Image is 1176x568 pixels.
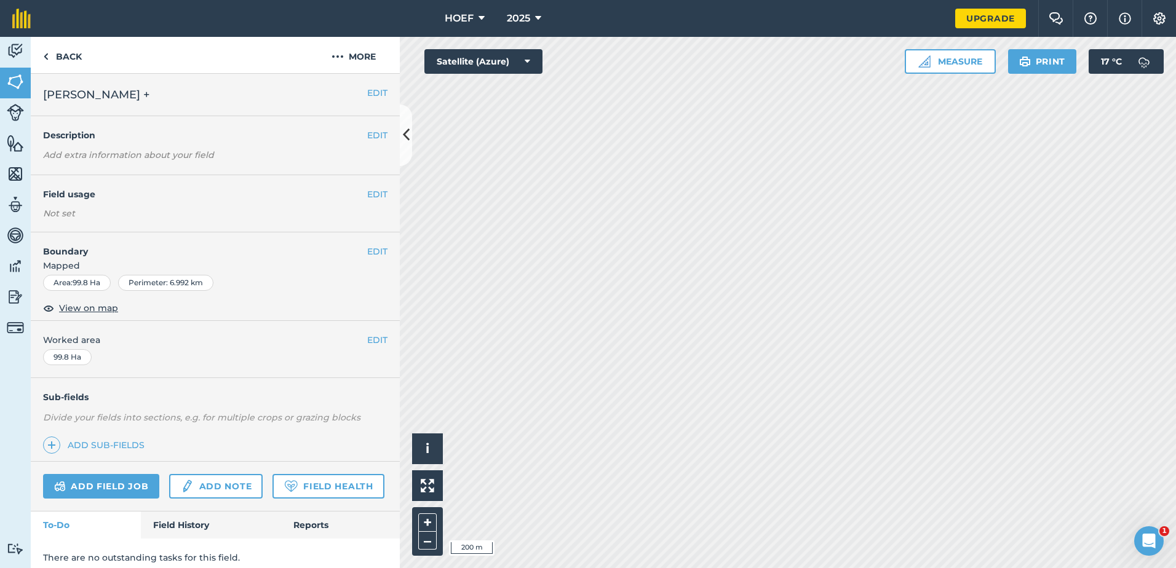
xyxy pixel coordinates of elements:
[7,226,24,245] img: svg+xml;base64,PD94bWwgdmVyc2lvbj0iMS4wIiBlbmNvZGluZz0idXRmLTgiPz4KPCEtLSBHZW5lcmF0b3I6IEFkb2JlIE...
[426,441,429,456] span: i
[43,412,360,423] em: Divide your fields into sections, e.g. for multiple crops or grazing blocks
[1119,11,1131,26] img: svg+xml;base64,PHN2ZyB4bWxucz0iaHR0cDovL3d3dy53My5vcmcvMjAwMC9zdmciIHdpZHRoPSIxNyIgaGVpZ2h0PSIxNy...
[47,438,56,452] img: svg+xml;base64,PHN2ZyB4bWxucz0iaHR0cDovL3d3dy53My5vcmcvMjAwMC9zdmciIHdpZHRoPSIxNCIgaGVpZ2h0PSIyNC...
[169,474,263,499] a: Add note
[118,275,213,291] div: Perimeter : 6.992 km
[412,433,443,464] button: i
[1132,49,1156,74] img: svg+xml;base64,PD94bWwgdmVyc2lvbj0iMS4wIiBlbmNvZGluZz0idXRmLTgiPz4KPCEtLSBHZW5lcmF0b3I6IEFkb2JlIE...
[7,288,24,306] img: svg+xml;base64,PD94bWwgdmVyc2lvbj0iMS4wIiBlbmNvZGluZz0idXRmLTgiPz4KPCEtLSBHZW5lcmF0b3I6IEFkb2JlIE...
[12,9,31,28] img: fieldmargin Logo
[1101,49,1122,74] span: 17 ° C
[367,128,387,142] button: EDIT
[332,49,344,64] img: svg+xml;base64,PHN2ZyB4bWxucz0iaHR0cDovL3d3dy53My5vcmcvMjAwMC9zdmciIHdpZHRoPSIyMCIgaGVpZ2h0PSIyNC...
[367,187,387,201] button: EDIT
[31,37,94,73] a: Back
[31,259,400,272] span: Mapped
[281,511,400,538] a: Reports
[7,104,24,121] img: svg+xml;base64,PD94bWwgdmVyc2lvbj0iMS4wIiBlbmNvZGluZz0idXRmLTgiPz4KPCEtLSBHZW5lcmF0b3I6IEFkb2JlIE...
[43,207,387,219] div: Not set
[180,479,194,494] img: svg+xml;base64,PD94bWwgdmVyc2lvbj0iMS4wIiBlbmNvZGluZz0idXRmLTgiPz4KPCEtLSBHZW5lcmF0b3I6IEFkb2JlIE...
[367,245,387,258] button: EDIT
[1134,526,1164,556] iframe: Intercom live chat
[54,479,66,494] img: svg+xml;base64,PD94bWwgdmVyc2lvbj0iMS4wIiBlbmNvZGluZz0idXRmLTgiPz4KPCEtLSBHZW5lcmF0b3I6IEFkb2JlIE...
[43,49,49,64] img: svg+xml;base64,PHN2ZyB4bWxucz0iaHR0cDovL3d3dy53My5vcmcvMjAwMC9zdmciIHdpZHRoPSI5IiBoZWlnaHQ9IjI0Ii...
[955,9,1026,28] a: Upgrade
[7,165,24,183] img: svg+xml;base64,PHN2ZyB4bWxucz0iaHR0cDovL3d3dy53My5vcmcvMjAwMC9zdmciIHdpZHRoPSI1NiIgaGVpZ2h0PSI2MC...
[1019,54,1031,69] img: svg+xml;base64,PHN2ZyB4bWxucz0iaHR0cDovL3d3dy53My5vcmcvMjAwMC9zdmciIHdpZHRoPSIxOSIgaGVpZ2h0PSIyNC...
[507,11,530,26] span: 2025
[1089,49,1164,74] button: 17 °C
[418,532,437,550] button: –
[1159,526,1169,536] span: 1
[424,49,542,74] button: Satellite (Azure)
[7,543,24,554] img: svg+xml;base64,PD94bWwgdmVyc2lvbj0iMS4wIiBlbmNvZGluZz0idXRmLTgiPz4KPCEtLSBHZW5lcmF0b3I6IEFkb2JlIE...
[918,55,931,68] img: Ruler icon
[7,134,24,152] img: svg+xml;base64,PHN2ZyB4bWxucz0iaHR0cDovL3d3dy53My5vcmcvMjAwMC9zdmciIHdpZHRoPSI1NiIgaGVpZ2h0PSI2MC...
[31,232,367,258] h4: Boundary
[43,333,387,347] span: Worked area
[141,511,280,538] a: Field History
[421,479,434,492] img: Four arrows, one pointing top left, one top right, one bottom right and the last bottom left
[1049,12,1063,25] img: Two speech bubbles overlapping with the left bubble in the forefront
[59,301,118,315] span: View on map
[7,73,24,91] img: svg+xml;base64,PHN2ZyB4bWxucz0iaHR0cDovL3d3dy53My5vcmcvMjAwMC9zdmciIHdpZHRoPSI1NiIgaGVpZ2h0PSI2MC...
[1152,12,1167,25] img: A cog icon
[1083,12,1098,25] img: A question mark icon
[418,513,437,532] button: +
[43,301,118,315] button: View on map
[308,37,400,73] button: More
[7,42,24,60] img: svg+xml;base64,PD94bWwgdmVyc2lvbj0iMS4wIiBlbmNvZGluZz0idXRmLTgiPz4KPCEtLSBHZW5lcmF0b3I6IEFkb2JlIE...
[367,333,387,347] button: EDIT
[43,301,54,315] img: svg+xml;base64,PHN2ZyB4bWxucz0iaHR0cDovL3d3dy53My5vcmcvMjAwMC9zdmciIHdpZHRoPSIxOCIgaGVpZ2h0PSIyNC...
[445,11,474,26] span: HOEF
[43,551,387,564] p: There are no outstanding tasks for this field.
[43,128,387,142] h4: Description
[1008,49,1077,74] button: Print
[43,349,92,365] div: 99.8 Ha
[43,187,367,201] h4: Field usage
[7,257,24,275] img: svg+xml;base64,PD94bWwgdmVyc2lvbj0iMS4wIiBlbmNvZGluZz0idXRmLTgiPz4KPCEtLSBHZW5lcmF0b3I6IEFkb2JlIE...
[43,149,214,160] em: Add extra information about your field
[7,319,24,336] img: svg+xml;base64,PD94bWwgdmVyc2lvbj0iMS4wIiBlbmNvZGluZz0idXRmLTgiPz4KPCEtLSBHZW5lcmF0b3I6IEFkb2JlIE...
[43,275,111,291] div: Area : 99.8 Ha
[367,86,387,100] button: EDIT
[43,474,159,499] a: Add field job
[272,474,384,499] a: Field Health
[43,436,149,454] a: Add sub-fields
[31,390,400,404] h4: Sub-fields
[905,49,996,74] button: Measure
[31,511,141,538] a: To-Do
[43,86,149,103] span: [PERSON_NAME] +
[7,195,24,214] img: svg+xml;base64,PD94bWwgdmVyc2lvbj0iMS4wIiBlbmNvZGluZz0idXRmLTgiPz4KPCEtLSBHZW5lcmF0b3I6IEFkb2JlIE...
